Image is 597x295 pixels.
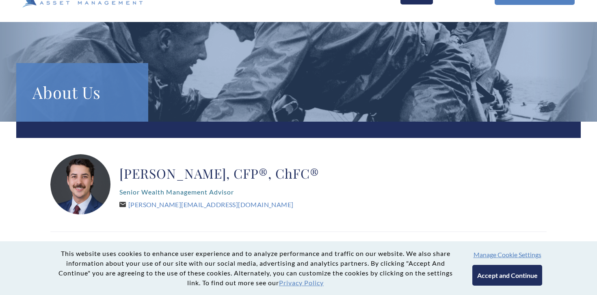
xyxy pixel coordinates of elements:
[279,279,324,286] a: Privacy Policy
[119,186,319,199] p: Senior Wealth Management Advisor
[474,251,541,258] button: Manage Cookie Settings
[119,201,293,208] a: [PERSON_NAME][EMAIL_ADDRESS][DOMAIN_NAME]
[472,265,542,286] button: Accept and Continue
[32,79,132,105] h1: About Us
[55,249,456,288] p: This website uses cookies to enhance user experience and to analyze performance and traffic on ou...
[119,165,319,181] h2: [PERSON_NAME], CFP®, ChFC®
